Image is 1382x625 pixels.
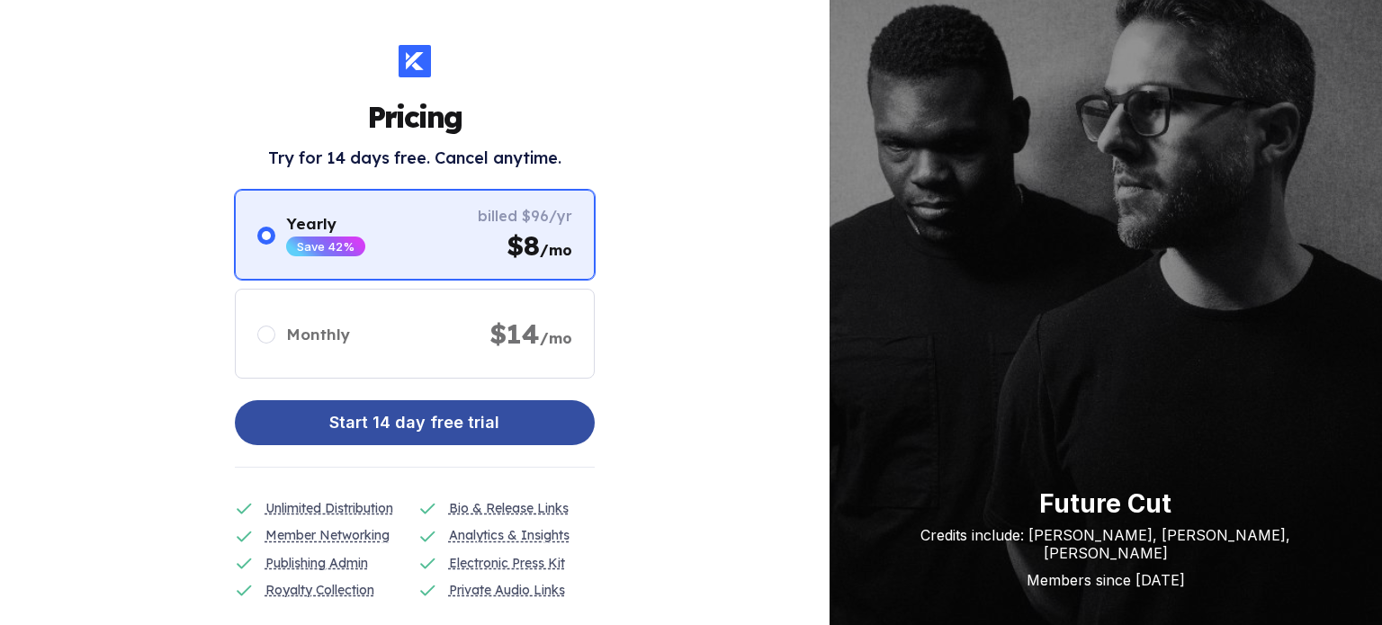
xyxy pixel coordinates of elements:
div: Analytics & Insights [449,525,570,545]
button: Start 14 day free trial [235,400,595,445]
h1: Pricing [367,99,462,135]
div: Unlimited Distribution [265,498,393,518]
span: /mo [540,241,572,259]
div: Electronic Press Kit [449,553,565,573]
div: Yearly [286,214,365,233]
div: Credits include: [PERSON_NAME], [PERSON_NAME], [PERSON_NAME] [866,526,1346,562]
div: Member Networking [265,525,390,545]
div: Save 42% [297,239,354,254]
div: $8 [507,228,572,263]
div: Publishing Admin [265,553,368,573]
div: Monthly [286,325,350,344]
h2: Try for 14 days free. Cancel anytime. [268,147,561,168]
div: Royalty Collection [265,580,374,600]
div: Start 14 day free trial [329,405,499,441]
div: billed $96/yr [478,207,572,225]
div: Bio & Release Links [449,498,569,518]
span: /mo [540,329,572,347]
div: $ 14 [489,317,572,351]
div: Private Audio Links [449,580,565,600]
div: Members since [DATE] [866,571,1346,589]
div: Future Cut [866,488,1346,519]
